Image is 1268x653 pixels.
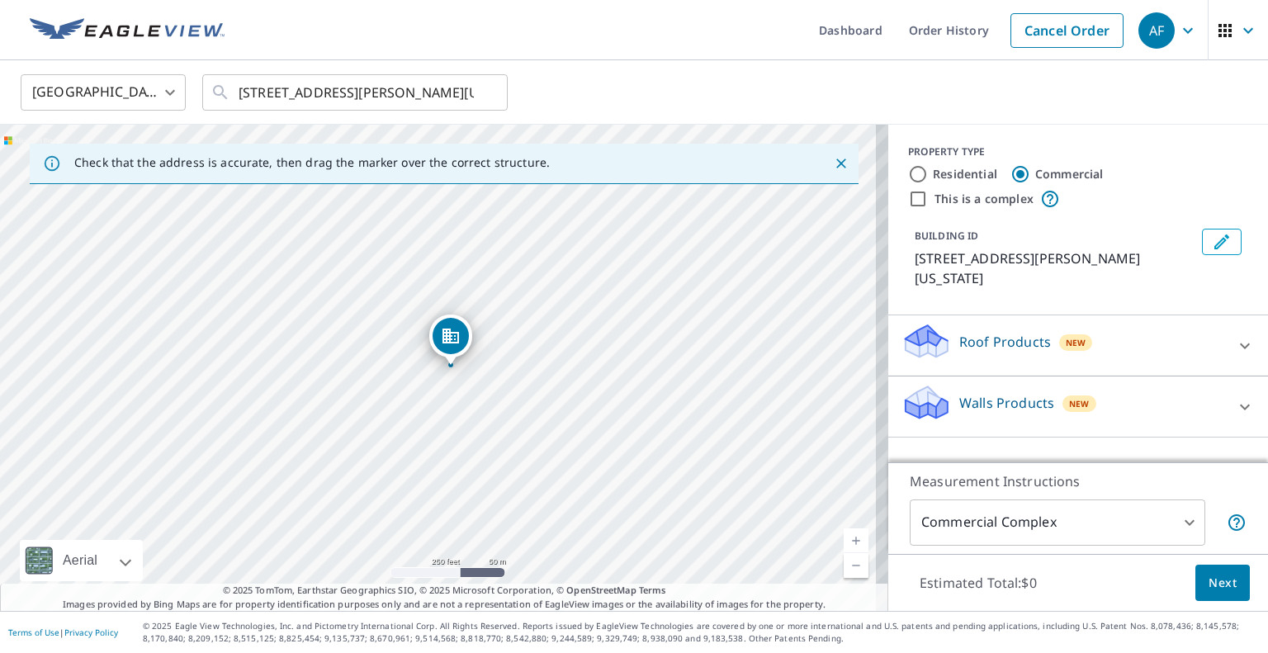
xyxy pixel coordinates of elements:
span: Each building may require a separate measurement report; if so, your account will be billed per r... [1227,513,1247,532]
div: [GEOGRAPHIC_DATA] [21,69,186,116]
label: Commercial [1035,166,1104,182]
div: Aerial [20,540,143,581]
p: | [8,627,118,637]
button: Close [830,153,852,174]
a: Privacy Policy [64,627,118,638]
a: Current Level 17, Zoom Out [844,553,868,578]
div: Commercial Complex [910,499,1205,546]
p: Check that the address is accurate, then drag the marker over the correct structure. [74,155,550,170]
div: PROPERTY TYPE [908,144,1248,159]
div: Roof ProductsNew [901,322,1255,369]
span: © 2025 TomTom, Earthstar Geographics SIO, © 2025 Microsoft Corporation, © [223,584,666,598]
button: Edit building 1 [1202,229,1242,255]
p: BUILDING ID [915,229,978,243]
p: Roof Products [959,332,1051,352]
p: [STREET_ADDRESS][PERSON_NAME][US_STATE] [915,248,1195,288]
div: AF [1138,12,1175,49]
span: New [1066,336,1086,349]
label: This is a complex [934,191,1034,207]
a: Terms [639,584,666,596]
button: Next [1195,565,1250,602]
label: Residential [933,166,997,182]
input: Search by address or latitude-longitude [239,69,474,116]
a: Cancel Order [1010,13,1124,48]
p: Measurement Instructions [910,471,1247,491]
span: New [1069,397,1090,410]
a: OpenStreetMap [566,584,636,596]
p: © 2025 Eagle View Technologies, Inc. and Pictometry International Corp. All Rights Reserved. Repo... [143,620,1260,645]
div: Walls ProductsNew [901,383,1255,430]
span: Next [1209,573,1237,594]
p: Estimated Total: $0 [906,565,1050,601]
a: Current Level 17, Zoom In [844,528,868,553]
p: Walls Products [959,393,1054,413]
div: Aerial [58,540,102,581]
img: EV Logo [30,18,225,43]
a: Terms of Use [8,627,59,638]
